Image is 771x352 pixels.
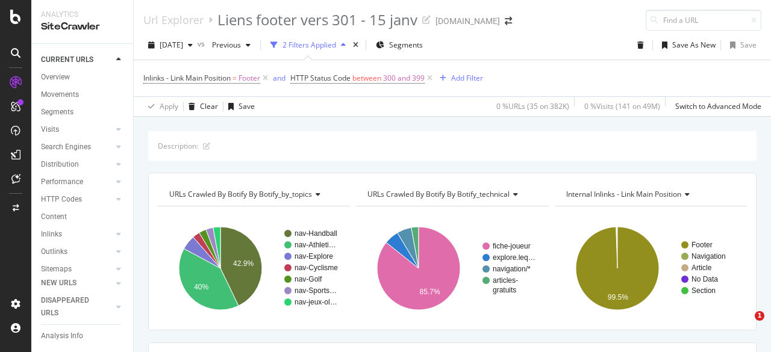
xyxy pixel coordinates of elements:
div: Add Filter [451,73,483,83]
button: Clear [184,97,218,116]
text: 42.9% [233,259,254,268]
iframe: Intercom live chat [730,311,759,340]
text: navigation/* [493,265,531,273]
svg: A chart. [158,216,347,321]
a: CURRENT URLS [41,54,113,66]
text: 99.5% [607,293,628,301]
div: Movements [41,88,79,101]
div: Liens footer vers 301 - 15 janv [217,10,417,30]
div: Sitemaps [41,263,72,276]
div: Save [239,101,255,111]
button: Switch to Advanced Mode [670,97,761,116]
div: Overview [41,71,70,84]
a: Inlinks [41,228,113,241]
a: Visits [41,123,113,136]
div: [DOMAIN_NAME] [435,15,500,27]
text: gratuits [493,286,516,294]
span: Internal Inlinks - Link Main Position [566,189,681,199]
div: Inlinks [41,228,62,241]
a: Search Engines [41,141,113,153]
button: 2 Filters Applied [266,36,351,55]
div: Distribution [41,158,79,171]
div: and [273,73,286,83]
div: 0 % Visits ( 141 on 49M ) [584,101,660,111]
text: Footer [691,241,713,249]
div: Search Engines [41,141,91,153]
text: nav-Sports… [295,286,337,295]
div: Segments [41,106,73,119]
span: Previous [207,40,241,50]
text: No Data [691,275,718,283]
a: HTTP Codes [41,193,113,206]
button: and [273,72,286,84]
div: 2 Filters Applied [282,40,336,50]
span: Segments [389,40,423,50]
svg: A chart. [356,216,545,321]
a: Url Explorer [143,13,204,26]
div: Switch to Advanced Mode [675,101,761,111]
button: Save [725,36,757,55]
a: Performance [41,176,113,188]
text: nav-Golf [295,275,322,283]
text: 85.7% [420,288,440,296]
text: Section [691,286,716,295]
a: Content [41,211,125,223]
div: Clear [200,101,218,111]
text: Navigation [691,252,726,261]
button: Save [223,97,255,116]
a: Overview [41,71,125,84]
div: HTTP Codes [41,193,82,206]
button: Segments [371,36,428,55]
h4: URLs Crawled By Botify By botify_by_topics [167,185,339,204]
span: Inlinks - Link Main Position [143,73,231,83]
div: NEW URLS [41,277,76,289]
span: Footer [239,70,260,87]
div: Analysis Info [41,330,83,342]
button: Previous [207,36,255,55]
div: times [351,39,361,51]
span: URLs Crawled By Botify By botify_by_topics [169,189,312,199]
button: Add Filter [435,71,483,85]
div: 0 % URLs ( 35 on 382K ) [496,101,569,111]
a: NEW URLS [41,277,113,289]
span: = [233,73,237,83]
div: CURRENT URLS [41,54,93,66]
div: Analytics [41,10,123,20]
span: vs [198,39,207,49]
text: articles- [493,276,518,285]
a: DISAPPEARED URLS [41,294,113,320]
div: Outlinks [41,245,67,258]
span: between [352,73,381,83]
text: nav-Explore [295,252,333,261]
button: Save As New [657,36,716,55]
span: URLs Crawled By Botify By botify_technical [367,189,510,199]
div: Save [740,40,757,50]
a: Segments [41,106,125,119]
button: Apply [143,97,178,116]
a: Distribution [41,158,113,171]
input: Find a URL [646,10,761,31]
div: Content [41,211,67,223]
div: Visits [41,123,59,136]
button: [DATE] [143,36,198,55]
span: 2025 Sep. 30th [160,40,183,50]
a: Analysis Info [41,330,125,342]
a: Outlinks [41,245,113,258]
div: arrow-right-arrow-left [505,17,512,25]
text: nav-Cyclisme [295,264,338,272]
div: Apply [160,101,178,111]
span: 300 and 399 [383,70,425,87]
text: nav-Athleti… [295,241,336,249]
div: DISAPPEARED URLS [41,294,102,320]
span: HTTP Status Code [290,73,351,83]
text: Article [691,264,712,272]
div: Performance [41,176,83,188]
span: 1 [755,311,764,321]
div: Description: [158,141,198,151]
text: 40% [194,283,208,291]
h4: URLs Crawled By Botify By botify_technical [365,185,537,204]
text: fiche-joueur [493,242,531,250]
